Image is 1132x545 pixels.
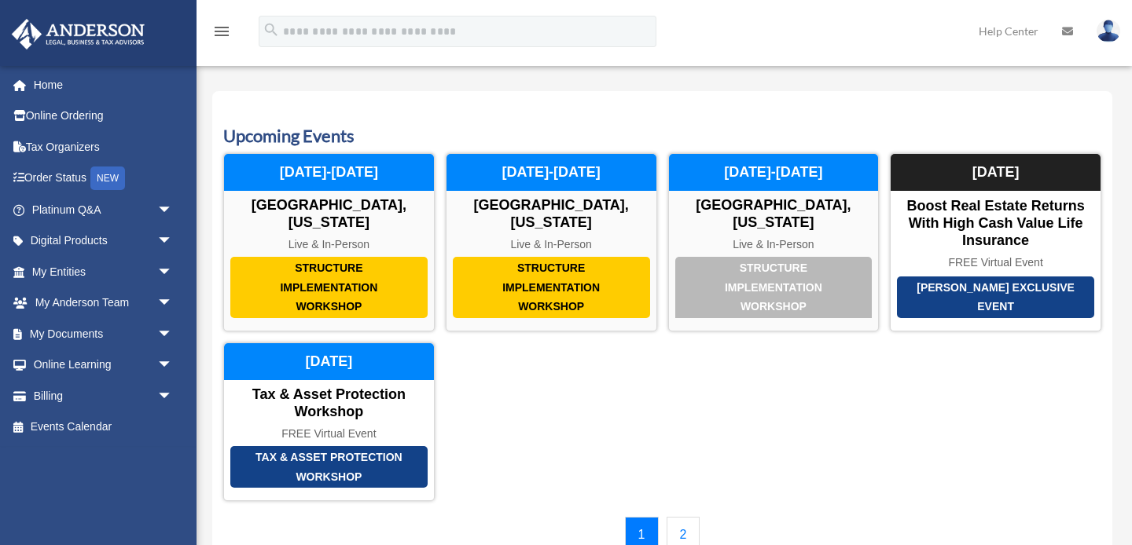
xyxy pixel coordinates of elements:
div: [DATE] [891,154,1101,192]
a: Tax & Asset Protection Workshop Tax & Asset Protection Workshop FREE Virtual Event [DATE] [223,342,435,501]
span: arrow_drop_down [157,349,189,382]
a: Structure Implementation Workshop [GEOGRAPHIC_DATA], [US_STATE] Live & In-Person [DATE]-[DATE] [668,153,880,331]
a: Billingarrow_drop_down [11,380,197,411]
a: My Anderson Teamarrow_drop_down [11,287,197,319]
div: Tax & Asset Protection Workshop [230,446,428,488]
div: Tax & Asset Protection Workshop [224,386,434,420]
a: My Entitiesarrow_drop_down [11,256,197,287]
a: Online Learningarrow_drop_down [11,349,197,381]
div: [DATE]-[DATE] [447,154,656,192]
span: arrow_drop_down [157,318,189,350]
div: [PERSON_NAME] Exclusive Event [897,276,1094,318]
div: Structure Implementation Workshop [675,257,873,318]
div: [GEOGRAPHIC_DATA], [US_STATE] [224,197,434,231]
div: NEW [90,166,125,190]
a: Tax Organizers [11,131,197,163]
i: menu [212,22,231,41]
div: FREE Virtual Event [224,427,434,441]
img: Anderson Advisors Platinum Portal [7,19,149,49]
a: Order StatusNEW [11,163,197,195]
div: Structure Implementation Workshop [230,257,428,318]
a: menu [212,27,231,41]
span: arrow_drop_down [157,225,189,258]
a: Platinum Q&Aarrow_drop_down [11,194,197,225]
a: Online Ordering [11,101,197,132]
span: arrow_drop_down [157,380,189,412]
a: Home [11,69,197,101]
div: FREE Virtual Event [891,256,1101,269]
h3: Upcoming Events [223,124,1101,148]
a: [PERSON_NAME] Exclusive Event Boost Real Estate Returns with High Cash Value Life Insurance FREE ... [890,153,1101,331]
a: My Documentsarrow_drop_down [11,318,197,349]
div: Live & In-Person [224,238,434,251]
i: search [263,21,280,38]
div: [GEOGRAPHIC_DATA], [US_STATE] [447,197,656,231]
img: User Pic [1097,20,1120,42]
a: Structure Implementation Workshop [GEOGRAPHIC_DATA], [US_STATE] Live & In-Person [DATE]-[DATE] [446,153,657,331]
a: Events Calendar [11,411,189,443]
div: Live & In-Person [447,238,656,251]
div: [DATE]-[DATE] [224,154,434,192]
div: [DATE]-[DATE] [669,154,879,192]
span: arrow_drop_down [157,194,189,226]
span: arrow_drop_down [157,256,189,288]
div: Boost Real Estate Returns with High Cash Value Life Insurance [891,198,1101,249]
div: [DATE] [224,343,434,381]
div: Live & In-Person [669,238,879,251]
span: arrow_drop_down [157,287,189,320]
a: Digital Productsarrow_drop_down [11,225,197,257]
a: Structure Implementation Workshop [GEOGRAPHIC_DATA], [US_STATE] Live & In-Person [DATE]-[DATE] [223,153,435,331]
div: Structure Implementation Workshop [453,257,650,318]
div: [GEOGRAPHIC_DATA], [US_STATE] [669,197,879,231]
